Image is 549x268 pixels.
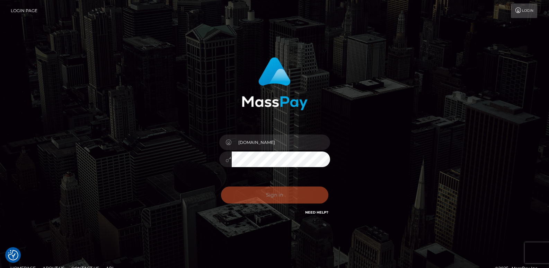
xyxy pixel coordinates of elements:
a: Need Help? [305,210,328,215]
input: Username... [232,135,330,150]
a: Login [511,3,537,18]
a: Login Page [11,3,37,18]
img: Revisit consent button [8,250,18,260]
img: MassPay Login [242,57,308,110]
button: Consent Preferences [8,250,18,260]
